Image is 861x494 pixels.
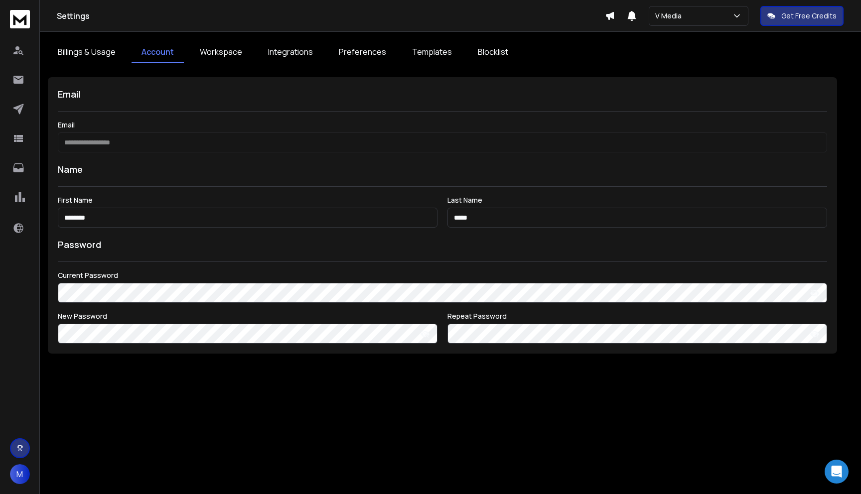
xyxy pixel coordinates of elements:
label: Current Password [58,272,827,279]
label: Email [58,122,827,128]
div: Open Intercom Messenger [825,460,849,484]
h1: Email [58,87,827,101]
button: M [10,464,30,484]
label: New Password [58,313,437,320]
a: Integrations [258,42,323,63]
p: V Media [655,11,686,21]
a: Preferences [329,42,396,63]
p: Get Free Credits [781,11,837,21]
button: Get Free Credits [760,6,844,26]
label: Repeat Password [447,313,827,320]
h1: Name [58,162,827,176]
a: Blocklist [468,42,518,63]
a: Workspace [190,42,252,63]
label: First Name [58,197,437,204]
a: Billings & Usage [48,42,126,63]
a: Templates [402,42,462,63]
h1: Settings [57,10,605,22]
h1: Password [58,238,101,251]
a: Account [132,42,184,63]
img: logo [10,10,30,28]
label: Last Name [447,197,827,204]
